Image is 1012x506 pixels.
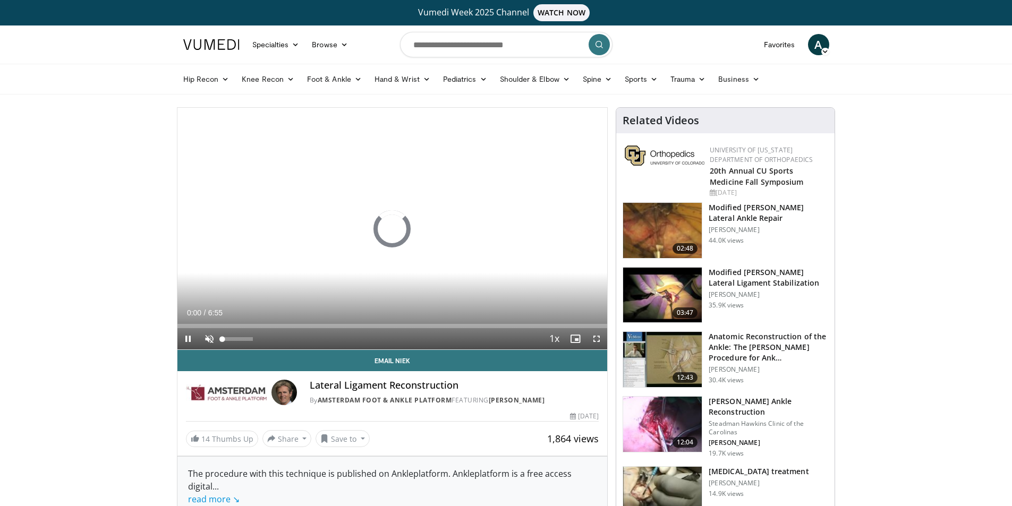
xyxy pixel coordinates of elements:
span: 03:47 [673,307,698,318]
button: Pause [177,328,199,349]
a: Shoulder & Elbow [494,68,576,90]
p: 19.7K views [709,449,744,458]
div: [DATE] [570,411,599,421]
p: [PERSON_NAME] [709,290,828,299]
span: / [204,308,206,317]
img: 38788_0000_3.png.150x105_q85_crop-smart_upscale.jpg [623,203,702,258]
a: Browse [305,34,354,55]
h4: Related Videos [623,114,699,127]
button: Save to [316,430,370,447]
a: Pediatrics [437,68,494,90]
img: Avatar [271,380,297,405]
span: 6:55 [208,308,223,317]
a: Specialties [246,34,306,55]
a: Spine [576,68,618,90]
p: 44.0K views [709,236,744,245]
p: [PERSON_NAME] [709,365,828,374]
h3: Modified [PERSON_NAME] Lateral Ankle Repair [709,202,828,224]
a: Business [712,68,766,90]
h3: [MEDICAL_DATA] treatment [709,466,809,477]
button: Playback Rate [543,328,565,349]
a: Knee Recon [235,68,301,90]
p: 35.9K views [709,301,744,310]
button: Enable picture-in-picture mode [565,328,586,349]
img: Picture_9_13_2.png.150x105_q85_crop-smart_upscale.jpg [623,268,702,323]
h3: Anatomic Reconstruction of the Ankle: The [PERSON_NAME] Procedure for Ank… [709,331,828,363]
a: [PERSON_NAME] [489,396,545,405]
p: 14.9K views [709,490,744,498]
p: [PERSON_NAME] [709,226,828,234]
h3: Modified [PERSON_NAME] Lateral Ligament Stabilization [709,267,828,288]
h4: Lateral Ligament Reconstruction [310,380,599,391]
p: 30.4K views [709,376,744,384]
a: Amsterdam Foot & Ankle Platform [318,396,452,405]
div: Progress Bar [177,324,608,328]
a: Email Niek [177,350,608,371]
button: Share [262,430,312,447]
a: Trauma [664,68,712,90]
p: [PERSON_NAME] [709,439,828,447]
span: 02:48 [673,243,698,254]
span: ... [188,481,240,505]
a: Vumedi Week 2025 ChannelWATCH NOW [185,4,828,21]
span: 1,864 views [547,432,599,445]
div: Volume Level [223,337,253,341]
a: 20th Annual CU Sports Medicine Fall Symposium [710,166,803,187]
button: Fullscreen [586,328,607,349]
p: [PERSON_NAME] [709,479,809,487]
a: 12:43 Anatomic Reconstruction of the Ankle: The [PERSON_NAME] Procedure for Ank… [PERSON_NAME] 30... [623,331,828,388]
a: University of [US_STATE] Department of Orthopaedics [710,145,813,164]
span: 12:43 [673,372,698,383]
span: WATCH NOW [533,4,590,21]
h3: [PERSON_NAME] Ankle Reconstruction [709,396,828,417]
a: A [808,34,829,55]
video-js: Video Player [177,108,608,350]
button: Unmute [199,328,220,349]
input: Search topics, interventions [400,32,613,57]
img: 279206_0002_1.png.150x105_q85_crop-smart_upscale.jpg [623,332,702,387]
img: Amsterdam Foot & Ankle Platform [186,380,267,405]
div: The procedure with this technique is published on Ankleplatform. Ankleplatform is a free access d... [188,467,597,505]
a: 02:48 Modified [PERSON_NAME] Lateral Ankle Repair [PERSON_NAME] 44.0K views [623,202,828,259]
a: Foot & Ankle [301,68,368,90]
a: 14 Thumbs Up [186,431,258,447]
a: read more ↘ [188,493,240,505]
a: 03:47 Modified [PERSON_NAME] Lateral Ligament Stabilization [PERSON_NAME] 35.9K views [623,267,828,323]
a: Hip Recon [177,68,236,90]
img: feAgcbrvkPN5ynqH4xMDoxOjA4MTsiGN_1.150x105_q85_crop-smart_upscale.jpg [623,397,702,452]
p: Steadman Hawkins Clinic of the Carolinas [709,419,828,436]
a: Hand & Wrist [368,68,437,90]
img: 355603a8-37da-49b6-856f-e00d7e9307d3.png.150x105_q85_autocrop_double_scale_upscale_version-0.2.png [625,145,704,166]
a: Sports [618,68,664,90]
a: 12:04 [PERSON_NAME] Ankle Reconstruction Steadman Hawkins Clinic of the Carolinas [PERSON_NAME] 1... [623,396,828,458]
span: 14 [201,434,210,444]
div: By FEATURING [310,396,599,405]
img: VuMedi Logo [183,39,240,50]
span: 12:04 [673,437,698,448]
a: Favorites [758,34,802,55]
div: [DATE] [710,188,826,198]
span: 0:00 [187,308,201,317]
